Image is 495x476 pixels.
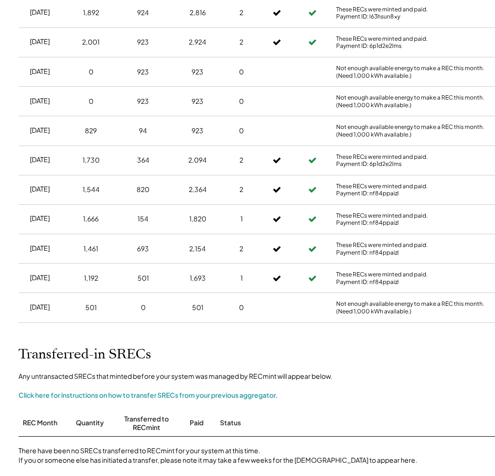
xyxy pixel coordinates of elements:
[89,97,93,106] div: 0
[192,67,203,77] div: 923
[137,214,148,224] div: 154
[188,156,207,165] div: 2,094
[189,37,206,47] div: 2,924
[239,67,244,77] div: 0
[192,126,203,136] div: 923
[189,244,206,254] div: 2,154
[137,8,149,18] div: 924
[192,303,203,312] div: 501
[30,8,50,17] div: [DATE]
[83,214,99,224] div: 1,666
[30,244,50,253] div: [DATE]
[89,67,93,77] div: 0
[30,126,50,135] div: [DATE]
[18,347,151,363] h2: Transferred-in SRECs
[18,391,278,400] div: Click here for instructions on how to transfer SRECs from your previous aggregator.
[23,418,57,428] div: REC Month
[239,8,243,18] div: 2
[137,67,149,77] div: 923
[120,414,173,431] div: Transferred to RECmint
[220,418,381,428] div: Status
[137,274,149,283] div: 501
[141,303,146,312] div: 0
[239,37,243,47] div: 2
[240,214,243,224] div: 1
[30,155,50,165] div: [DATE]
[189,214,206,224] div: 1,820
[137,37,149,47] div: 923
[189,185,207,194] div: 2,364
[83,8,99,18] div: 1,892
[85,126,97,136] div: 829
[190,418,203,428] div: Paid
[192,97,203,106] div: 923
[139,126,147,136] div: 94
[84,274,98,283] div: 1,192
[137,244,149,254] div: 693
[76,418,104,428] div: Quantity
[85,303,97,312] div: 501
[83,244,98,254] div: 1,461
[240,274,243,283] div: 1
[190,8,206,18] div: 2,816
[239,185,243,194] div: 2
[137,97,149,106] div: 923
[30,96,50,106] div: [DATE]
[30,184,50,194] div: [DATE]
[18,372,332,381] div: Any untransacted SRECs that minted before your system was managed by RECmint will appear below.
[82,185,100,194] div: 1,544
[30,273,50,283] div: [DATE]
[30,37,50,46] div: [DATE]
[239,97,244,106] div: 0
[30,67,50,76] div: [DATE]
[239,126,244,136] div: 0
[190,274,206,283] div: 1,693
[239,244,243,254] div: 2
[30,214,50,223] div: [DATE]
[137,185,149,194] div: 820
[137,156,149,165] div: 364
[30,302,50,312] div: [DATE]
[82,156,100,165] div: 1,730
[82,37,100,47] div: 2,001
[239,156,243,165] div: 2
[239,303,244,312] div: 0
[18,446,417,465] div: There have been no SRECs transferred to RECmint for your system at this time. If you or someone e...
